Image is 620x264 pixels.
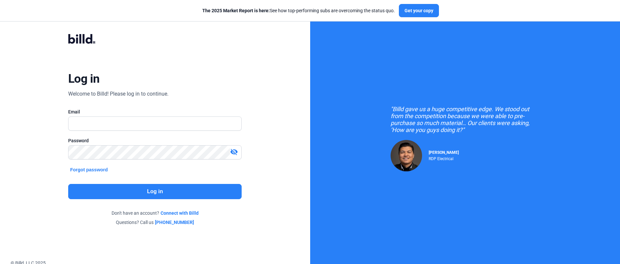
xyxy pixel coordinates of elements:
[230,148,238,156] mat-icon: visibility_off
[68,109,242,115] div: Email
[155,219,194,226] a: [PHONE_NUMBER]
[202,7,395,14] div: See how top-performing subs are overcoming the status quo.
[68,137,242,144] div: Password
[68,210,242,216] div: Don't have an account?
[68,166,110,173] button: Forgot password
[429,150,459,155] span: [PERSON_NAME]
[68,71,100,86] div: Log in
[202,8,270,13] span: The 2025 Market Report is here:
[68,219,242,226] div: Questions? Call us
[68,184,242,199] button: Log in
[429,155,459,161] div: RDP Electrical
[391,106,540,133] div: "Billd gave us a huge competitive edge. We stood out from the competition because we were able to...
[391,140,422,171] img: Raul Pacheco
[399,4,439,17] button: Get your copy
[68,90,168,98] div: Welcome to Billd! Please log in to continue.
[161,210,199,216] a: Connect with Billd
